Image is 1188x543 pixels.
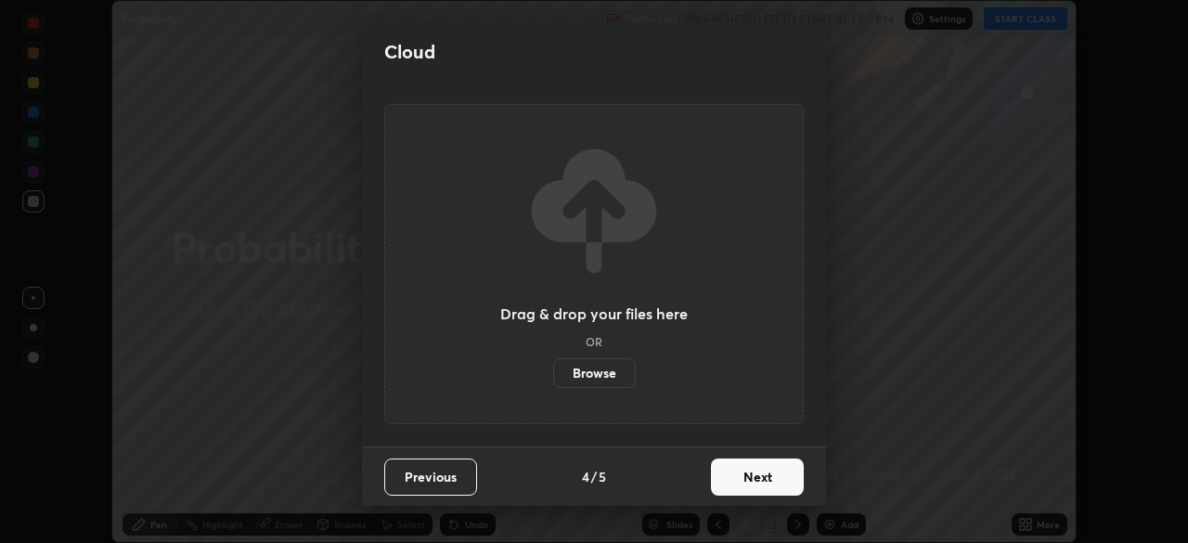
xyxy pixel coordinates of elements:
[711,459,804,496] button: Next
[384,40,435,64] h2: Cloud
[384,459,477,496] button: Previous
[599,467,606,486] h4: 5
[586,336,602,347] h5: OR
[591,467,597,486] h4: /
[582,467,589,486] h4: 4
[500,306,688,321] h3: Drag & drop your files here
